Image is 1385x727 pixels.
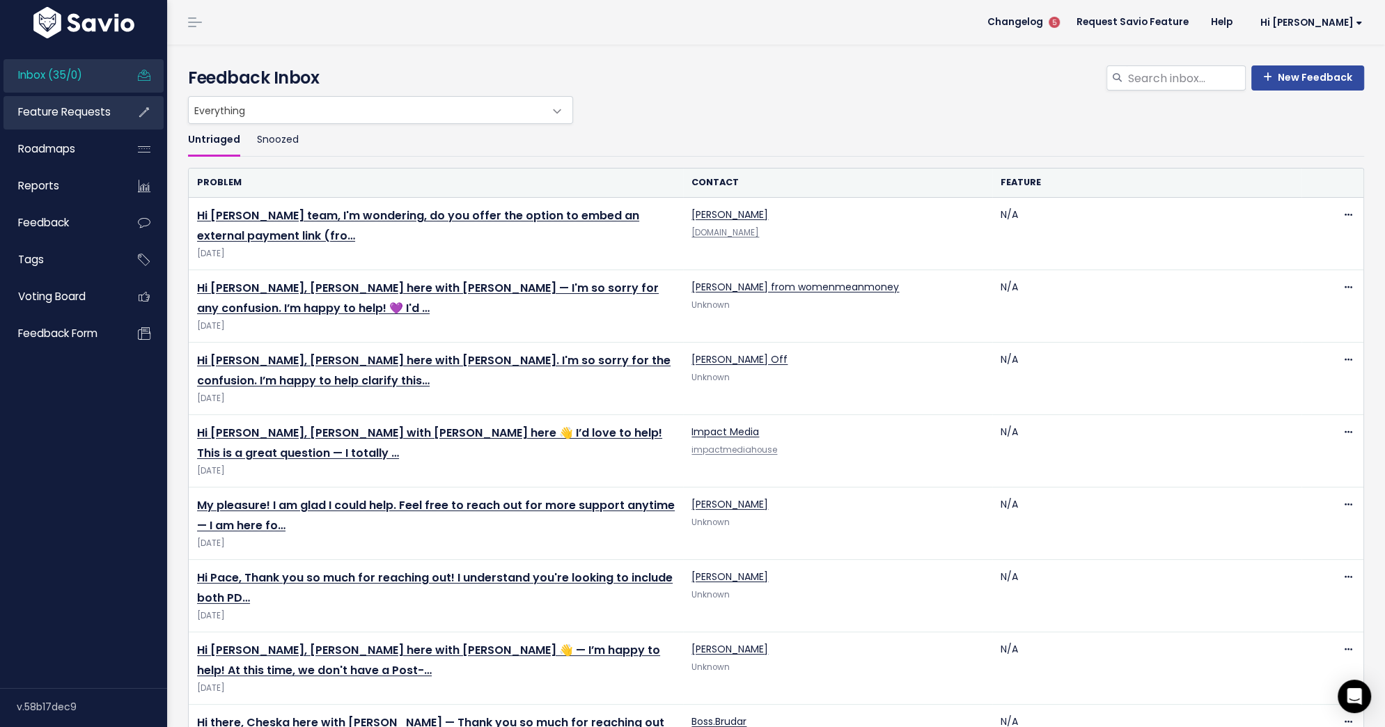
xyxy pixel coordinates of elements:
span: Unknown [691,372,730,383]
a: [PERSON_NAME] [691,497,768,511]
span: [DATE] [197,681,675,696]
a: Snoozed [257,124,299,157]
td: N/A [992,632,1301,705]
span: Feedback [18,215,69,230]
a: [DOMAIN_NAME] [691,227,759,238]
span: Everything [189,97,545,123]
a: Hi [PERSON_NAME], [PERSON_NAME] here with [PERSON_NAME]. I'm so sorry for the confusion. I’m happ... [197,352,671,389]
th: Problem [189,169,683,197]
a: Hi [PERSON_NAME], [PERSON_NAME] with [PERSON_NAME] here 👋 I’d love to help! This is a great quest... [197,425,662,461]
span: Inbox (35/0) [18,68,82,82]
a: Hi [PERSON_NAME], [PERSON_NAME] here with [PERSON_NAME] — I'm so sorry for any confusion. I’m hap... [197,280,659,316]
span: Feedback form [18,326,97,341]
a: Hi [PERSON_NAME] team, I'm wondering, do you offer the option to embed an external payment link (... [197,208,639,244]
span: Unknown [691,589,730,600]
span: [DATE] [197,319,675,334]
td: N/A [992,270,1301,343]
h4: Feedback Inbox [188,65,1364,91]
a: Inbox (35/0) [3,59,116,91]
span: Unknown [691,662,730,673]
span: [DATE] [197,464,675,478]
span: 5 [1049,17,1060,28]
span: Unknown [691,299,730,311]
ul: Filter feature requests [188,124,1364,157]
a: Reports [3,170,116,202]
a: Voting Board [3,281,116,313]
span: Tags [18,252,44,267]
th: Feature [992,169,1301,197]
span: Feature Requests [18,104,111,119]
span: [DATE] [197,536,675,551]
td: N/A [992,198,1301,270]
a: New Feedback [1251,65,1364,91]
a: Untriaged [188,124,240,157]
a: [PERSON_NAME] [691,642,768,656]
span: [DATE] [197,247,675,261]
a: Roadmaps [3,133,116,165]
input: Search inbox... [1127,65,1246,91]
a: Help [1200,12,1244,33]
a: impactmediahouse [691,444,777,455]
a: Hi Pace, Thank you so much for reaching out! I understand you're looking to include both PD… [197,570,673,606]
a: Request Savio Feature [1065,12,1200,33]
a: Feedback form [3,318,116,350]
a: Impact Media [691,425,759,439]
img: logo-white.9d6f32f41409.svg [30,7,138,38]
a: Hi [PERSON_NAME], [PERSON_NAME] here with [PERSON_NAME] 👋 — I’m happy to help! At this time, we d... [197,642,660,678]
a: [PERSON_NAME] [691,208,768,221]
a: Tags [3,244,116,276]
th: Contact [683,169,992,197]
span: Voting Board [18,289,86,304]
a: [PERSON_NAME] from womenmeanmoney [691,280,899,294]
a: Feedback [3,207,116,239]
a: [PERSON_NAME] Off [691,352,788,366]
div: v.58b17dec9 [17,689,167,725]
span: Reports [18,178,59,193]
span: Everything [188,96,573,124]
div: Open Intercom Messenger [1338,680,1371,713]
a: Feature Requests [3,96,116,128]
td: N/A [992,487,1301,560]
span: Changelog [987,17,1043,27]
td: N/A [992,415,1301,487]
a: Hi [PERSON_NAME] [1244,12,1374,33]
span: Unknown [691,517,730,528]
span: Roadmaps [18,141,75,156]
a: My pleasure! I am glad I could help. Feel free to reach out for more support anytime — I am here fo… [197,497,675,533]
td: N/A [992,560,1301,632]
span: [DATE] [197,391,675,406]
span: Hi [PERSON_NAME] [1260,17,1363,28]
a: [PERSON_NAME] [691,570,768,584]
td: N/A [992,343,1301,415]
span: [DATE] [197,609,675,623]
